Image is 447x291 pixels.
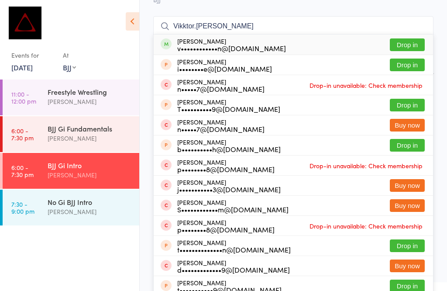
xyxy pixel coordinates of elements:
[390,239,425,252] button: Drop in
[177,266,290,273] div: d•••••••••••••9@[DOMAIN_NAME]
[390,38,425,51] button: Drop in
[177,239,291,253] div: [PERSON_NAME]
[3,80,139,115] a: 11:00 -12:00 pmFreestyle Wrestling[PERSON_NAME]
[177,45,286,52] div: v••••••••••••n@[DOMAIN_NAME]
[48,87,132,97] div: Freestyle Wrestling
[177,206,289,213] div: S••••••••••••m@[DOMAIN_NAME]
[11,201,34,215] time: 7:30 - 9:00 pm
[390,199,425,212] button: Buy now
[11,62,33,72] a: [DATE]
[177,139,281,152] div: [PERSON_NAME]
[177,78,265,92] div: [PERSON_NAME]
[48,197,132,207] div: No Gi BJJ Intro
[11,127,34,141] time: 6:00 - 7:30 pm
[3,153,139,189] a: 6:00 -7:30 pmBJJ Gi Intro[PERSON_NAME]
[177,259,290,273] div: [PERSON_NAME]
[390,179,425,192] button: Buy now
[11,48,54,62] div: Events for
[390,59,425,71] button: Drop in
[390,119,425,132] button: Buy now
[177,219,275,233] div: [PERSON_NAME]
[177,226,275,233] div: p••••••••8@[DOMAIN_NAME]
[177,125,265,132] div: n•••••7@[DOMAIN_NAME]
[307,79,425,92] span: Drop-in unavailable: Check membership
[177,105,280,112] div: T••••••••••9@[DOMAIN_NAME]
[177,98,280,112] div: [PERSON_NAME]
[177,38,286,52] div: [PERSON_NAME]
[11,164,34,178] time: 6:00 - 7:30 pm
[63,62,76,72] div: BJJ
[177,58,272,72] div: [PERSON_NAME]
[48,207,132,217] div: [PERSON_NAME]
[3,190,139,225] a: 7:30 -9:00 pmNo Gi BJJ Intro[PERSON_NAME]
[177,145,281,152] div: b••••••••••h@[DOMAIN_NAME]
[48,170,132,180] div: [PERSON_NAME]
[63,48,76,62] div: At
[390,260,425,272] button: Buy now
[177,186,281,193] div: j•••••••••••3@[DOMAIN_NAME]
[153,16,433,36] input: Search
[48,97,132,107] div: [PERSON_NAME]
[177,166,275,173] div: p••••••••8@[DOMAIN_NAME]
[177,179,281,193] div: [PERSON_NAME]
[177,246,291,253] div: t••••••••••••••n@[DOMAIN_NAME]
[177,159,275,173] div: [PERSON_NAME]
[48,124,132,133] div: BJJ Gi Fundamentals
[3,116,139,152] a: 6:00 -7:30 pmBJJ Gi Fundamentals[PERSON_NAME]
[48,133,132,143] div: [PERSON_NAME]
[390,99,425,111] button: Drop in
[177,199,289,213] div: [PERSON_NAME]
[177,85,265,92] div: n•••••7@[DOMAIN_NAME]
[177,65,272,72] div: i••••••••e@[DOMAIN_NAME]
[390,139,425,152] button: Drop in
[9,7,41,39] img: Dominance MMA Thomastown
[11,90,36,104] time: 11:00 - 12:00 pm
[307,219,425,232] span: Drop-in unavailable: Check membership
[307,159,425,172] span: Drop-in unavailable: Check membership
[48,160,132,170] div: BJJ Gi Intro
[177,118,265,132] div: [PERSON_NAME]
